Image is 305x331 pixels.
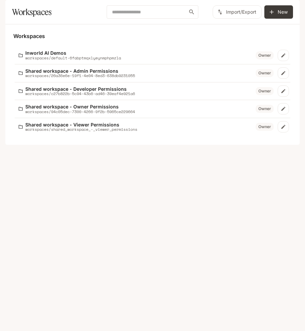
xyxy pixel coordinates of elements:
[256,123,274,131] div: Owner
[278,50,289,61] a: Edit workspace
[264,5,293,19] button: Create workspace
[16,48,276,63] a: Inworld AI Demosworkspaces/default-6fabptmqxlyeynmphpmzlaOwner
[278,85,289,97] a: Edit workspace
[25,68,135,73] p: Shared workspace - Admin Permissions
[25,109,135,114] p: workspaces/94c05dec-7300-4266-9f2b-5965ce229664
[256,87,274,95] div: Owner
[256,69,274,77] div: Owner
[278,121,289,132] a: Edit workspace
[213,5,262,19] button: Import/Export
[16,84,276,99] a: Shared workspace - Developer Permissionsworkspaces/c27b822b-5c94-43b6-ad46-39eaf4e921a6Owner
[278,67,289,79] a: Edit workspace
[16,101,276,116] a: Shared workspace - Owner Permissionsworkspaces/94c05dec-7300-4266-9f2b-5965ce229664Owner
[278,103,289,114] a: Edit workspace
[16,66,276,81] a: Shared workspace - Admin Permissionsworkspaces/26a36e6e-19f1-4e04-8ed3-638db9231055Owner
[12,5,51,19] h1: Workspaces
[13,32,292,40] h5: Workspaces
[25,91,135,96] p: workspaces/c27b822b-5c94-43b6-ad46-39eaf4e921a6
[256,51,274,59] div: Owner
[25,56,121,60] p: workspaces/default-6fabptmqxlyeynmphpmzla
[25,122,137,127] p: Shared workspace - Viewer Permissions
[16,119,276,134] a: Shared workspace - Viewer Permissionsworkspaces/shared_workspace_-_viewer_permissionsOwner
[25,86,135,91] p: Shared workspace - Developer Permissions
[25,73,135,78] p: workspaces/26a36e6e-19f1-4e04-8ed3-638db9231055
[256,105,274,113] div: Owner
[25,50,121,55] p: Inworld AI Demos
[25,104,135,109] p: Shared workspace - Owner Permissions
[25,127,137,131] p: workspaces/shared_workspace_-_viewer_permissions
